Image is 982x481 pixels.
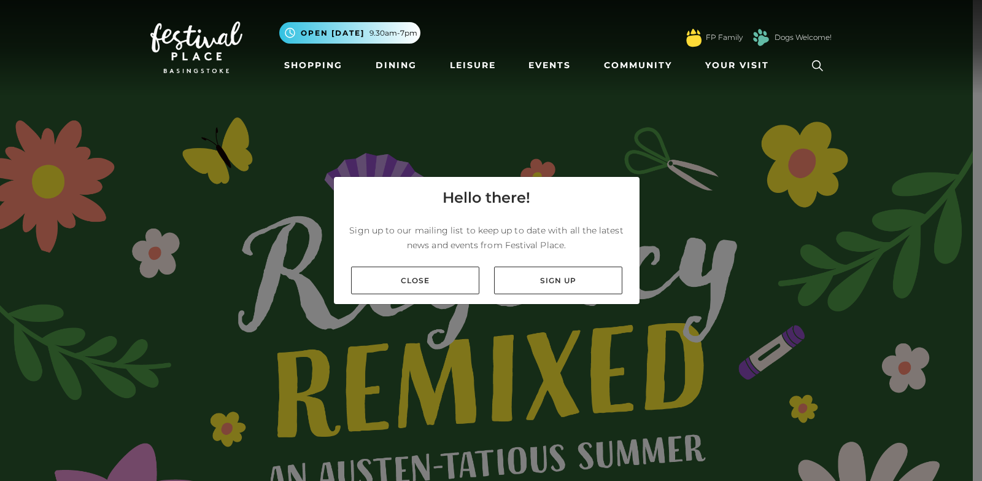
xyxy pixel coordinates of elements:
[279,54,347,77] a: Shopping
[524,54,576,77] a: Events
[443,187,530,209] h4: Hello there!
[369,28,417,39] span: 9.30am-7pm
[445,54,501,77] a: Leisure
[351,267,479,294] a: Close
[279,22,420,44] button: Open [DATE] 9.30am-7pm
[150,22,242,73] img: Festival Place Logo
[494,267,622,294] a: Sign up
[301,28,365,39] span: Open [DATE]
[344,223,630,252] p: Sign up to our mailing list to keep up to date with all the latest news and events from Festival ...
[371,54,422,77] a: Dining
[599,54,677,77] a: Community
[705,59,769,72] span: Your Visit
[775,32,832,43] a: Dogs Welcome!
[700,54,780,77] a: Your Visit
[706,32,743,43] a: FP Family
